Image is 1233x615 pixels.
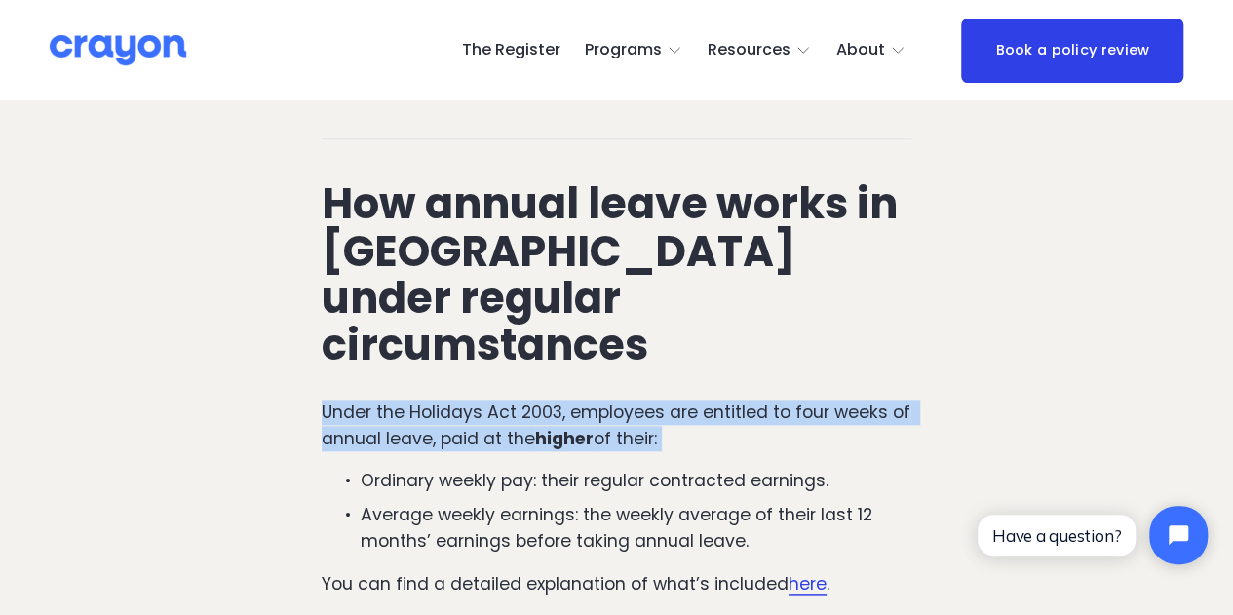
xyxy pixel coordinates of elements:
span: About [836,36,885,64]
img: Crayon [50,33,186,67]
p: Ordinary weekly pay: their regular contracted earnings. [361,468,911,493]
a: folder dropdown [708,35,812,66]
span: Resources [708,36,790,64]
p: Average weekly earnings: the weekly average of their last 12 months’ earnings before taking annua... [361,502,911,554]
p: You can find a detailed explanation of what’s included . [322,571,911,596]
p: Under the Holidays Act 2003, employees are entitled to four weeks of annual leave, paid at the of... [322,400,911,451]
strong: higher [535,427,594,450]
a: Book a policy review [961,19,1183,83]
span: Programs [585,36,662,64]
a: here [789,572,827,596]
a: The Register [461,35,559,66]
a: folder dropdown [836,35,906,66]
iframe: Tidio Chat [961,489,1224,581]
a: folder dropdown [585,35,683,66]
h2: How annual leave works in [GEOGRAPHIC_DATA] under regular circumstances [322,180,911,368]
